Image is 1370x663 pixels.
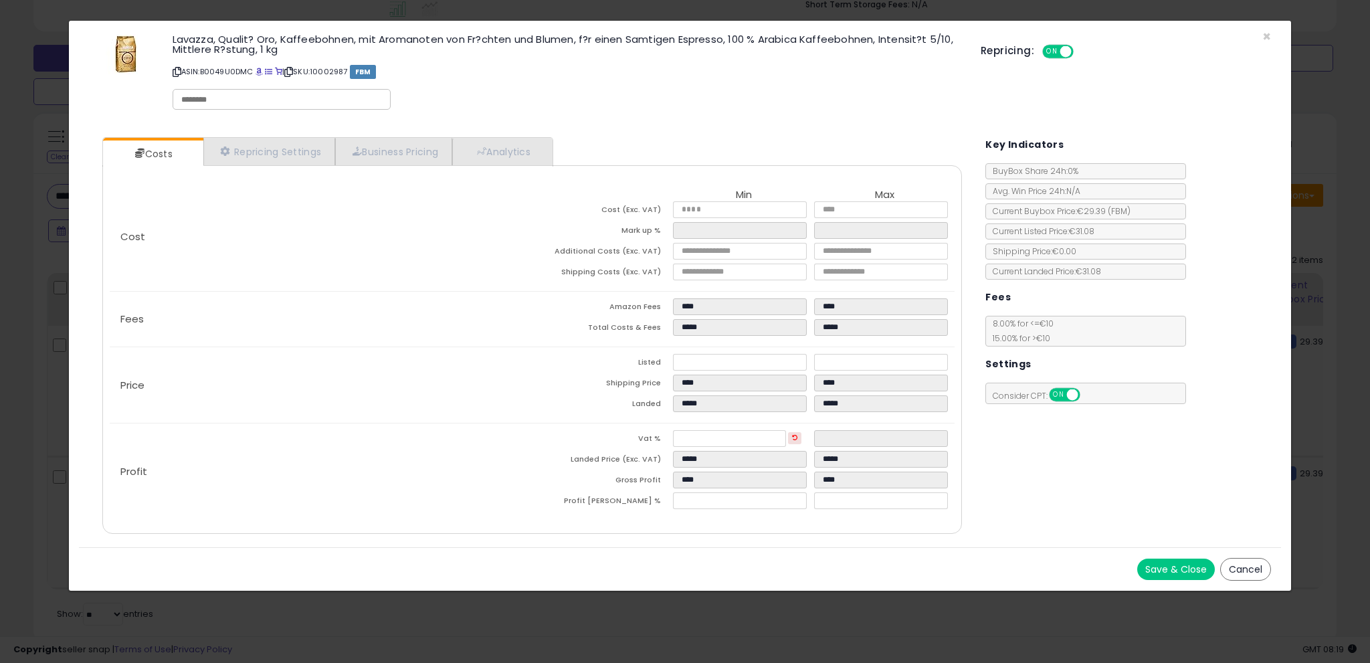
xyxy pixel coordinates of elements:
span: ON [1051,389,1068,401]
td: Profit [PERSON_NAME] % [532,492,674,513]
th: Min [673,189,814,201]
p: Cost [110,231,532,242]
span: Current Landed Price: €31.08 [986,266,1101,277]
span: × [1262,27,1271,46]
td: Gross Profit [532,472,674,492]
td: Vat % [532,430,674,451]
a: BuyBox page [256,66,263,77]
a: Business Pricing [335,138,452,165]
h5: Repricing: [981,45,1034,56]
td: Landed Price (Exc. VAT) [532,451,674,472]
a: All offer listings [265,66,272,77]
span: 15.00 % for > €10 [986,333,1050,344]
span: Current Buybox Price: [986,205,1131,217]
td: Shipping Costs (Exc. VAT) [532,264,674,284]
td: Landed [532,395,674,416]
a: Analytics [452,138,551,165]
span: OFF [1078,389,1100,401]
h5: Settings [985,356,1031,373]
span: FBM [350,65,377,79]
button: Cancel [1220,558,1271,581]
p: Fees [110,314,532,324]
span: BuyBox Share 24h: 0% [986,165,1078,177]
p: ASIN: B0049U0DMC | SKU: 10002987 [173,61,961,82]
img: 41E-r+QjyXL._SL60_.jpg [106,34,146,74]
a: Costs [103,140,202,167]
button: Save & Close [1137,559,1215,580]
td: Amazon Fees [532,298,674,319]
th: Max [814,189,955,201]
a: Repricing Settings [203,138,336,165]
span: Current Listed Price: €31.08 [986,225,1094,237]
a: Your listing only [275,66,282,77]
span: €29.39 [1077,205,1131,217]
td: Mark up % [532,222,674,243]
td: Listed [532,354,674,375]
td: Additional Costs (Exc. VAT) [532,243,674,264]
p: Price [110,380,532,391]
h3: Lavazza, Qualit? Oro, Kaffeebohnen, mit Aromanoten von Fr?chten und Blumen, f?r einen Samtigen Es... [173,34,961,54]
td: Cost (Exc. VAT) [532,201,674,222]
td: Shipping Price [532,375,674,395]
td: Total Costs & Fees [532,319,674,340]
span: Consider CPT: [986,390,1098,401]
span: Shipping Price: €0.00 [986,246,1076,257]
h5: Fees [985,289,1011,306]
span: ( FBM ) [1108,205,1131,217]
span: 8.00 % for <= €10 [986,318,1054,344]
span: Avg. Win Price 24h: N/A [986,185,1080,197]
span: OFF [1071,46,1092,58]
p: Profit [110,466,532,477]
span: ON [1044,46,1060,58]
h5: Key Indicators [985,136,1064,153]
